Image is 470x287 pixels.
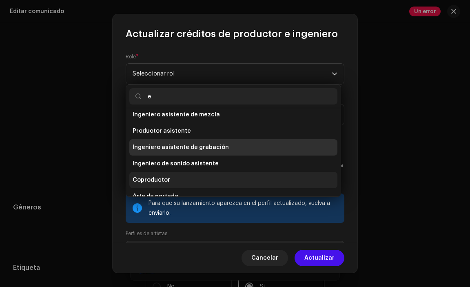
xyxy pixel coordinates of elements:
li: Productor asistente [129,123,337,139]
div: disparador desplegable [332,64,337,84]
font: Arte de portada [133,194,178,199]
font: Para que su lanzamiento aparezca en el perfil actualizado, vuelva a enviarlo. [149,200,330,216]
font: Actualizar [304,255,335,261]
font: Ingeniero de sonido asistente [133,161,219,167]
button: Actualizar [295,250,344,266]
font: Ingeniero asistente de grabación [133,145,229,150]
font: Perfiles de artistas [126,231,167,236]
font: Ingeniero asistente de mezcla [133,112,220,118]
button: Cancelar [242,250,288,266]
span: Assistant Recording Engineer [133,64,332,84]
font: Productor asistente [133,128,191,134]
li: Ingeniero de sonido asistente [129,156,337,172]
font: Actualizar créditos de productor e ingeniero [126,29,338,39]
font: Role [126,54,136,59]
font: Coproductor [133,177,170,183]
font: Seleccionar rol [133,71,175,77]
li: Ingeniero asistente de mezcla [129,107,337,123]
li: Ingeniero asistente de grabación [129,139,337,156]
li: Arte de portada [129,188,337,205]
li: Coproductor [129,172,337,188]
font: Cancelar [251,255,278,261]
